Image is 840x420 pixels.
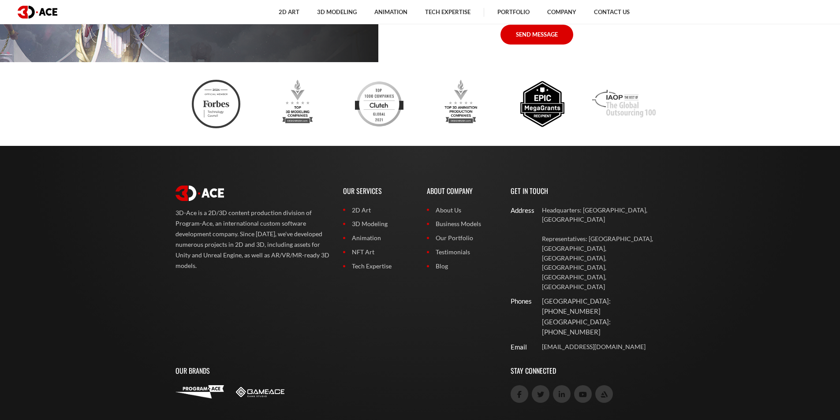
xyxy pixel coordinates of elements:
[343,261,414,271] a: Tech Expertise
[518,80,567,128] img: Epic megagrants recipient
[511,296,525,306] div: Phones
[427,219,497,229] a: Business Models
[343,205,414,215] a: 2D Art
[511,342,525,352] div: Email
[343,233,414,243] a: Animation
[542,234,665,292] p: Representatives: [GEOGRAPHIC_DATA], [GEOGRAPHIC_DATA], [GEOGRAPHIC_DATA], [GEOGRAPHIC_DATA], [GEO...
[511,205,525,216] div: Address
[542,317,665,338] p: [GEOGRAPHIC_DATA]: [PHONE_NUMBER]
[500,25,573,44] button: SEND MESSAGE
[192,80,240,128] img: Ftc badge 3d ace 2024
[427,233,497,243] a: Our Portfolio
[273,80,322,128] img: Top 3d modeling companies designrush award 2023
[592,80,656,128] img: Iaop award
[427,177,497,205] p: About Company
[437,80,485,128] img: Top 3d animation production companies designrush 2023
[175,385,224,398] img: Program-Ace
[542,205,665,292] a: Headquarters: [GEOGRAPHIC_DATA], [GEOGRAPHIC_DATA] Representatives: [GEOGRAPHIC_DATA], [GEOGRAPHI...
[542,342,665,352] a: [EMAIL_ADDRESS][DOMAIN_NAME]
[175,186,224,201] img: logo white
[175,357,497,385] p: Our Brands
[427,205,497,215] a: About Us
[343,219,414,229] a: 3D Modeling
[542,296,665,317] p: [GEOGRAPHIC_DATA]: [PHONE_NUMBER]
[511,357,665,385] p: Stay Connected
[427,261,497,271] a: Blog
[236,387,284,397] img: Game-Ace
[343,247,414,257] a: NFT Art
[175,208,330,271] p: 3D-Ace is a 2D/3D content production division of Program-Ace, an international custom software de...
[343,177,414,205] p: Our Services
[511,177,665,205] p: Get In Touch
[355,80,403,128] img: Clutch top developers
[427,247,497,257] a: Testimonials
[542,205,665,225] p: Headquarters: [GEOGRAPHIC_DATA], [GEOGRAPHIC_DATA]
[18,6,57,19] img: logo dark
